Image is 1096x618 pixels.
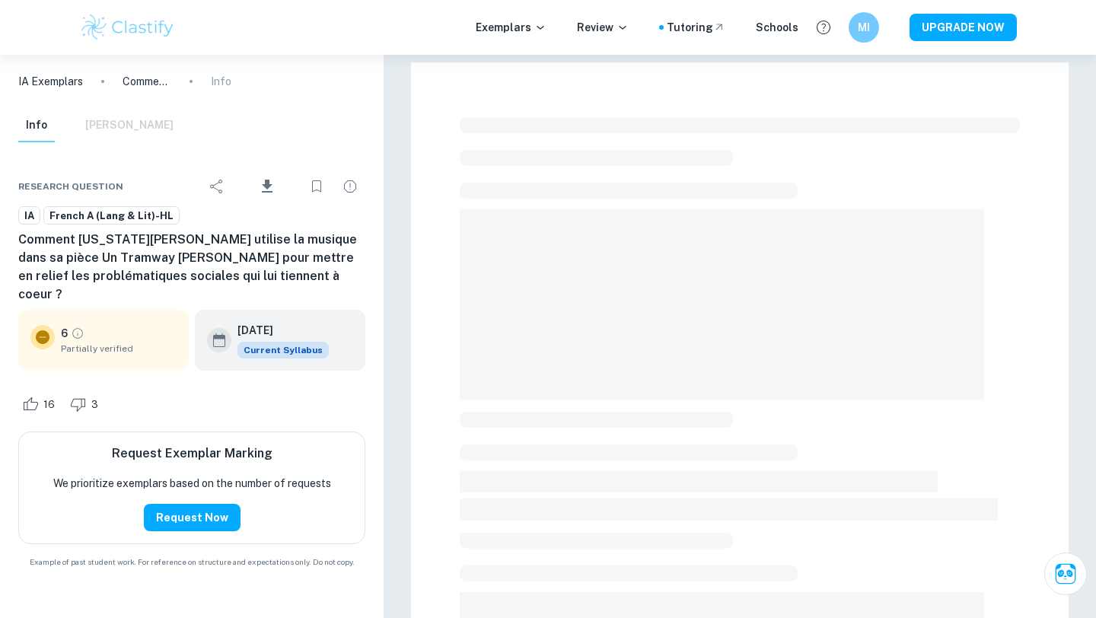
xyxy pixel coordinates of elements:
h6: Request Exemplar Marking [112,444,272,463]
a: Schools [756,19,798,36]
span: Example of past student work. For reference on structure and expectations only. Do not copy. [18,556,365,568]
a: French A (Lang & Lit)-HL [43,206,180,225]
div: Dislike [66,392,107,416]
p: We prioritize exemplars based on the number of requests [53,475,331,492]
button: UPGRADE NOW [910,14,1017,41]
div: Report issue [335,171,365,202]
img: Clastify logo [79,12,176,43]
span: Partially verified [61,342,177,355]
h6: MI [855,19,873,36]
span: 16 [35,397,63,413]
span: Current Syllabus [237,342,329,358]
div: This exemplar is based on the current syllabus. Feel free to refer to it for inspiration/ideas wh... [237,342,329,358]
a: Tutoring [667,19,725,36]
div: Download [235,167,298,206]
span: IA [19,209,40,224]
a: IA [18,206,40,225]
button: Request Now [144,504,241,531]
div: Share [202,171,232,202]
h6: [DATE] [237,322,317,339]
span: French A (Lang & Lit)-HL [44,209,179,224]
div: Like [18,392,63,416]
div: Bookmark [301,171,332,202]
span: 3 [83,397,107,413]
a: IA Exemplars [18,73,83,90]
button: Info [18,109,55,142]
p: Review [577,19,629,36]
a: Grade partially verified [71,327,84,340]
h6: Comment [US_STATE][PERSON_NAME] utilise la musique dans sa pièce Un Tramway [PERSON_NAME] pour me... [18,231,365,304]
span: Research question [18,180,123,193]
button: Help and Feedback [811,14,836,40]
p: Comment [US_STATE][PERSON_NAME] utilise la musique dans sa pièce Un Tramway [PERSON_NAME] pour me... [123,73,171,90]
p: Info [211,73,231,90]
button: MI [849,12,879,43]
p: Exemplars [476,19,546,36]
button: Ask Clai [1044,553,1087,595]
p: 6 [61,325,68,342]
